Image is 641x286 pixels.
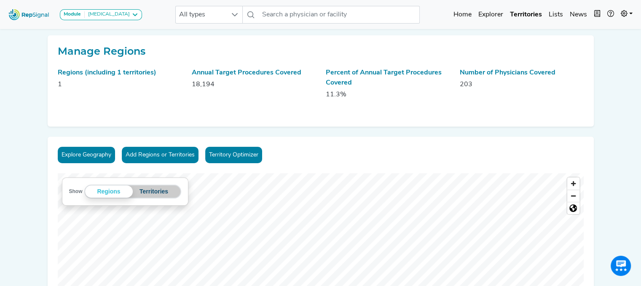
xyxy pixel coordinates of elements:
[122,147,198,163] button: Add Regions or Territories
[85,11,130,18] div: [MEDICAL_DATA]
[64,12,81,17] strong: Module
[567,190,579,202] button: Zoom out
[58,79,182,90] p: 1
[58,68,182,78] div: Regions (including 1 territories)
[259,6,420,24] input: Search a physician or facility
[326,68,450,88] div: Percent of Annual Target Procedures Covered
[460,68,584,78] div: Number of Physicians Covered
[69,187,83,196] label: Show
[326,90,450,100] p: 11.3%
[58,147,115,163] button: Explore Geography
[85,185,133,198] div: Regions
[192,79,316,90] p: 18,194
[60,9,142,20] button: Module[MEDICAL_DATA]
[176,6,226,23] span: All types
[545,6,566,23] a: Lists
[475,6,507,23] a: Explorer
[192,68,316,78] div: Annual Target Procedures Covered
[590,6,604,23] button: Intel Book
[205,147,262,163] a: Territory Optimizer
[567,202,579,214] button: Reset bearing to north
[58,45,584,58] h2: Manage Regions
[567,177,579,190] button: Zoom in
[507,6,545,23] a: Territories
[567,202,579,214] span: Reset zoom
[566,6,590,23] a: News
[450,6,475,23] a: Home
[460,79,584,90] p: 203
[133,185,175,198] button: Territories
